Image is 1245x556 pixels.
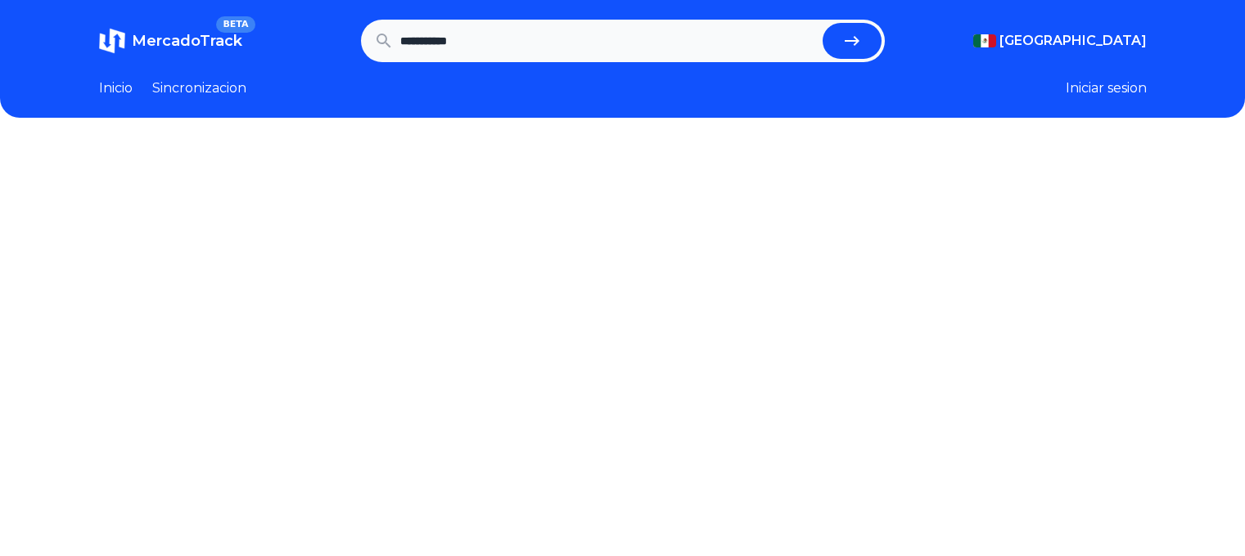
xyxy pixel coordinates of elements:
[99,78,133,98] a: Inicio
[99,28,125,54] img: MercadoTrack
[999,31,1147,51] span: [GEOGRAPHIC_DATA]
[216,16,255,33] span: BETA
[132,32,242,50] span: MercadoTrack
[973,31,1147,51] button: [GEOGRAPHIC_DATA]
[99,28,242,54] a: MercadoTrackBETA
[1066,78,1147,98] button: Iniciar sesion
[973,34,996,47] img: Mexico
[152,78,246,98] a: Sincronizacion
